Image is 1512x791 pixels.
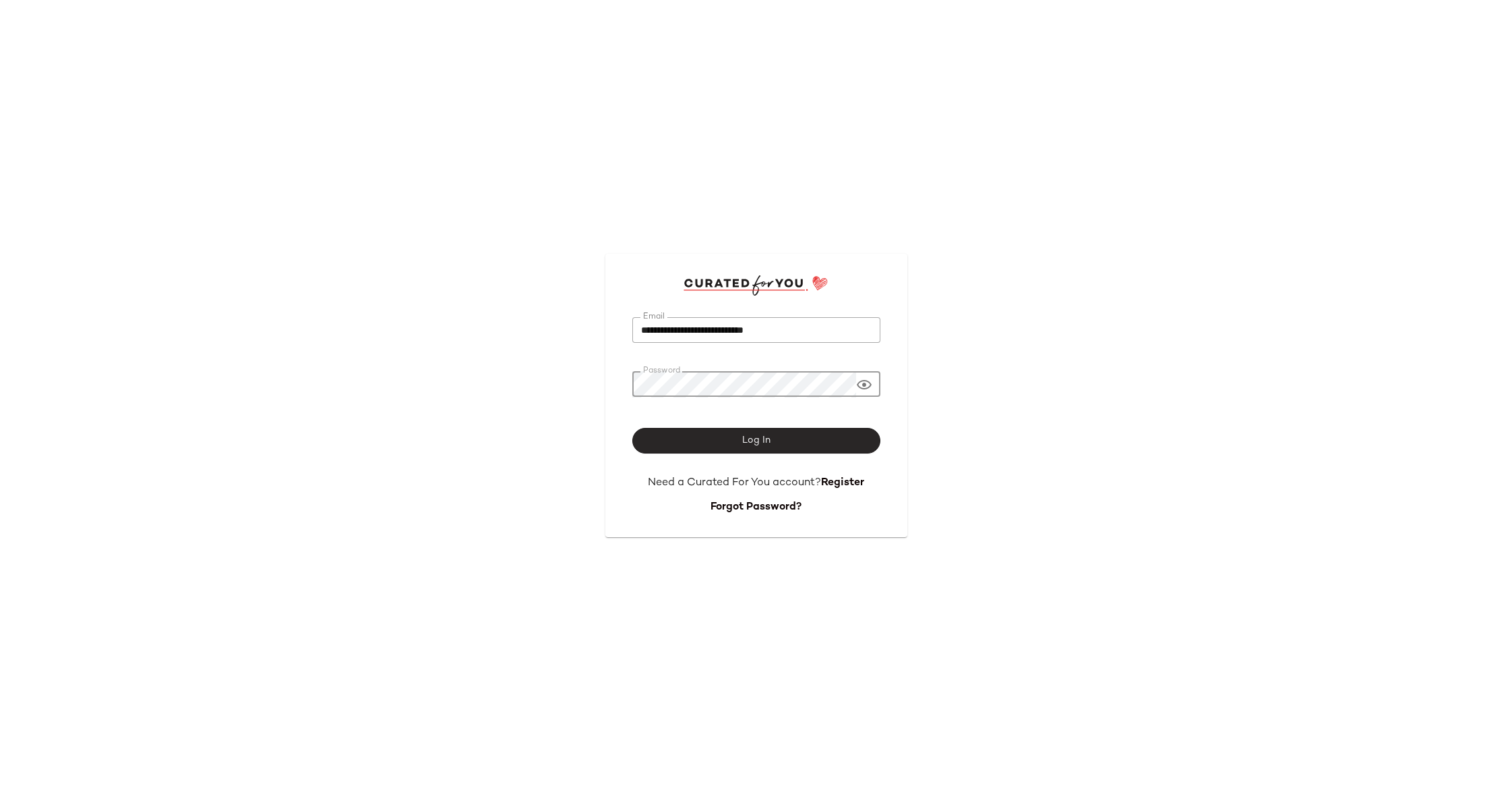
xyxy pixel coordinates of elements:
span: Need a Curated For You account? [648,477,821,489]
a: Register [821,477,864,489]
span: Log In [742,435,770,446]
img: cfy_login_logo.DGdB1djN.svg [684,275,828,296]
a: Forgot Password? [710,501,802,513]
button: Log In [632,428,880,454]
